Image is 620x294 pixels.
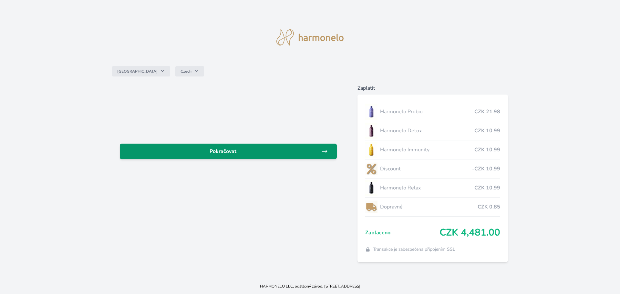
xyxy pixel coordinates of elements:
[365,123,377,139] img: DETOX_se_stinem_x-lo.jpg
[365,161,377,177] img: discount-lo.png
[380,146,475,154] span: Harmonelo Immunity
[117,69,158,74] span: [GEOGRAPHIC_DATA]
[357,84,508,92] h6: Zaplatit
[365,229,440,237] span: Zaplaceno
[365,180,377,196] img: CLEAN_RELAX_se_stinem_x-lo.jpg
[380,108,475,116] span: Harmonelo Probio
[478,203,500,211] span: CZK 0.85
[276,29,344,46] img: logo.svg
[181,69,191,74] span: Czech
[373,246,455,253] span: Transakce je zabezpečena připojením SSL
[125,147,321,155] span: Pokračovat
[120,144,337,159] a: Pokračovat
[380,184,475,192] span: Harmonelo Relax
[112,66,170,76] button: [GEOGRAPHIC_DATA]
[474,146,500,154] span: CZK 10.99
[365,142,377,158] img: IMMUNITY_se_stinem_x-lo.jpg
[380,127,475,135] span: Harmonelo Detox
[380,203,478,211] span: Dopravné
[474,108,500,116] span: CZK 21.98
[472,165,500,173] span: -CZK 10.99
[380,165,472,173] span: Discount
[474,184,500,192] span: CZK 10.99
[365,104,377,120] img: CLEAN_PROBIO_se_stinem_x-lo.jpg
[365,199,377,215] img: delivery-lo.png
[474,127,500,135] span: CZK 10.99
[439,227,500,238] span: CZK 4,481.00
[175,66,204,76] button: Czech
